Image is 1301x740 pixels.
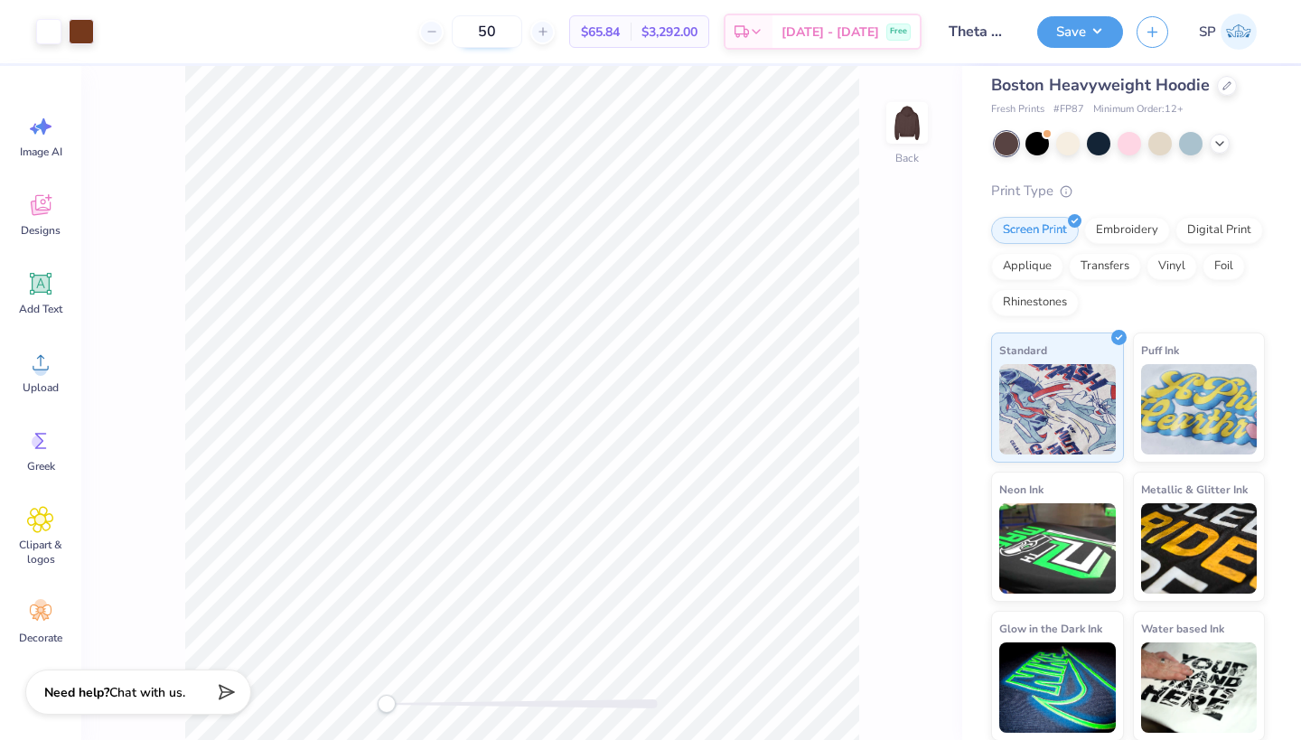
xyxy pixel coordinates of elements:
img: Back [889,105,925,141]
img: Puff Ink [1141,364,1258,454]
span: Glow in the Dark Ink [999,619,1102,638]
span: Image AI [20,145,62,159]
span: # FP87 [1053,102,1084,117]
span: Clipart & logos [11,538,70,567]
div: Foil [1203,253,1245,280]
img: Standard [999,364,1116,454]
span: Upload [23,380,59,395]
button: Save [1037,16,1123,48]
span: Neon Ink [999,480,1044,499]
input: – – [452,15,522,48]
span: SP [1199,22,1216,42]
span: Chat with us. [109,684,185,701]
div: Digital Print [1175,217,1263,244]
img: Stephen Peralta [1221,14,1257,50]
div: Embroidery [1084,217,1170,244]
span: [DATE] - [DATE] [782,23,879,42]
span: Greek [27,459,55,473]
div: Print Type [991,181,1265,201]
a: SP [1191,14,1265,50]
img: Neon Ink [999,503,1116,594]
div: Accessibility label [378,695,396,713]
span: $3,292.00 [641,23,697,42]
input: Untitled Design [935,14,1024,50]
div: Screen Print [991,217,1079,244]
span: Add Text [19,302,62,316]
div: Rhinestones [991,289,1079,316]
span: Fresh Prints [991,102,1044,117]
span: Boston Heavyweight Hoodie [991,74,1210,96]
span: Designs [21,223,61,238]
span: Metallic & Glitter Ink [1141,480,1248,499]
div: Transfers [1069,253,1141,280]
img: Metallic & Glitter Ink [1141,503,1258,594]
span: Water based Ink [1141,619,1224,638]
span: Puff Ink [1141,341,1179,360]
div: Applique [991,253,1063,280]
div: Back [895,150,919,166]
strong: Need help? [44,684,109,701]
span: $65.84 [581,23,620,42]
span: Minimum Order: 12 + [1093,102,1184,117]
span: Standard [999,341,1047,360]
span: Free [890,25,907,38]
img: Glow in the Dark Ink [999,642,1116,733]
div: Vinyl [1147,253,1197,280]
span: Decorate [19,631,62,645]
img: Water based Ink [1141,642,1258,733]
